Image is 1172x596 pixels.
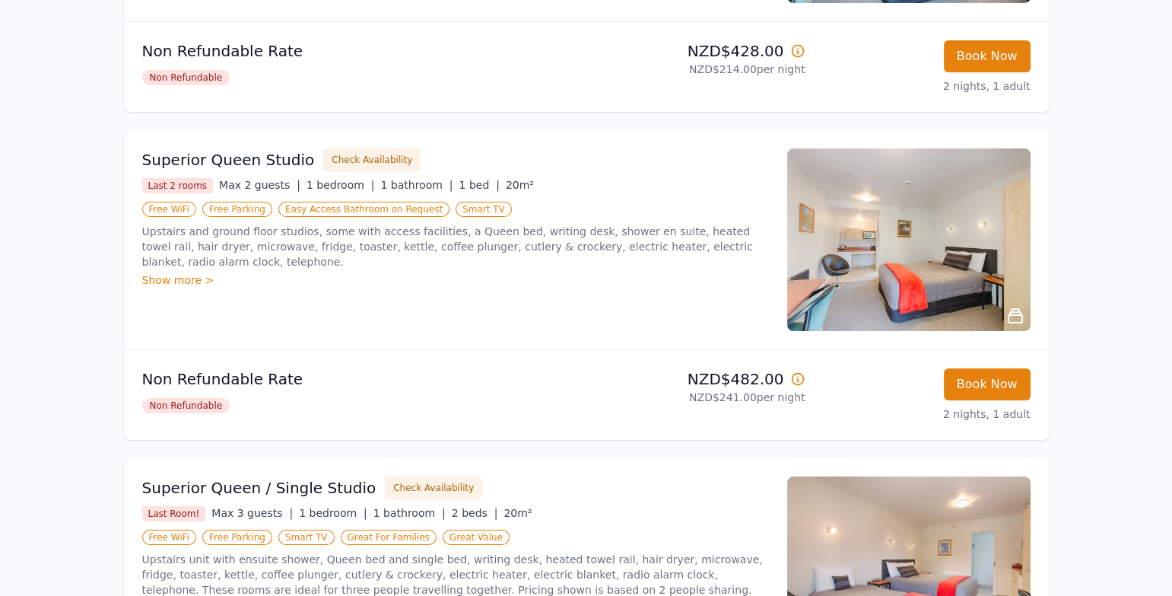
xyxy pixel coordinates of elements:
[142,224,769,269] p: Upstairs and ground floor studios, some with access facilities, a Queen bed, writing desk, shower...
[452,507,498,519] span: 2 beds |
[323,148,421,171] button: Check Availability
[944,368,1031,400] button: Book Now
[211,507,293,519] span: Max 3 guests |
[142,398,230,413] span: Non Refundable
[202,530,272,545] span: Free Parking
[142,70,230,85] span: Non Refundable
[202,202,272,217] span: Free Parking
[506,179,534,191] span: 20m²
[385,476,482,499] button: Check Availability
[818,78,1031,94] p: 2 nights, 1 adult
[944,40,1031,72] button: Book Now
[142,506,206,521] span: Last Room!
[373,507,446,519] span: 1 bathroom |
[818,406,1031,422] p: 2 nights, 1 adult
[142,178,214,193] span: Last 2 rooms
[459,179,500,191] span: 1 bed |
[592,368,805,390] p: NZD$482.00
[456,202,512,217] span: Smart TV
[142,477,376,499] h3: Superior Queen / Single Studio
[341,530,437,545] span: Great For Families
[142,368,580,390] p: Non Refundable Rate
[142,202,197,217] span: Free WiFi
[299,507,367,519] span: 1 bedroom |
[142,273,769,288] div: Show more >
[592,390,805,405] p: NZD$241.00 per night
[306,179,375,191] span: 1 bedroom |
[142,530,197,545] span: Free WiFi
[503,507,532,519] span: 20m²
[142,149,315,171] h3: Superior Queen Studio
[278,202,449,217] span: Easy Access Bathroom on Request
[592,40,805,62] p: NZD$428.00
[219,179,300,191] span: Max 2 guests |
[443,530,510,545] span: Great Value
[142,40,580,62] p: Non Refundable Rate
[380,179,453,191] span: 1 bathroom |
[278,530,335,545] span: Smart TV
[592,62,805,77] p: NZD$214.00 per night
